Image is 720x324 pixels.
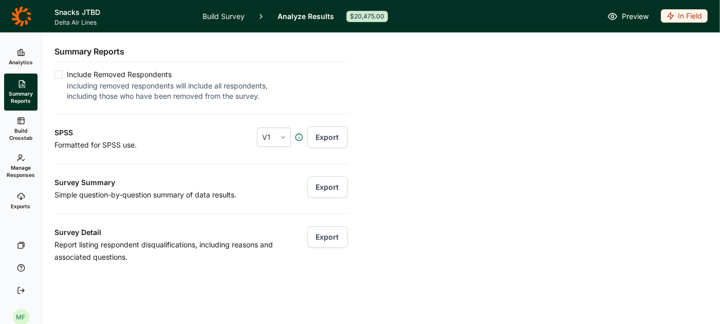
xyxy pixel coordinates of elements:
[607,10,649,23] a: Preview
[4,148,38,185] a: Manage Responses
[622,10,649,23] span: Preview
[4,185,38,218] a: Exports
[54,239,284,263] p: Report listing respondent disqualifications, including reasons and associated questions.
[54,19,190,27] span: Delta Air Lines
[307,226,348,248] button: Export
[54,226,284,239] h3: Survey Detail
[54,139,202,151] p: Formatted for SPSS use.
[7,164,35,178] span: Manage Responses
[67,81,272,101] div: Including removed respondents will include all respondents, including those who have been removed...
[67,68,272,81] div: Include Removed Respondents
[661,9,708,23] div: In Field
[54,6,190,19] h1: Snacks JTBD
[54,176,284,189] h3: Survey Summary
[54,189,284,201] p: Simple question-by-question summary of data results.
[9,59,33,66] span: Analytics
[346,11,388,22] div: $20,475.00
[4,111,38,148] a: Build Crosstab
[8,127,33,141] span: Build Crosstab
[4,74,38,111] a: Summary Reports
[4,41,38,74] a: Analytics
[11,203,31,210] span: Exports
[307,127,348,148] button: Export
[307,176,348,198] button: Export
[54,127,202,139] h3: SPSS
[54,45,124,58] h2: Summary Reports
[8,90,33,104] span: Summary Reports
[661,9,708,24] button: In Field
